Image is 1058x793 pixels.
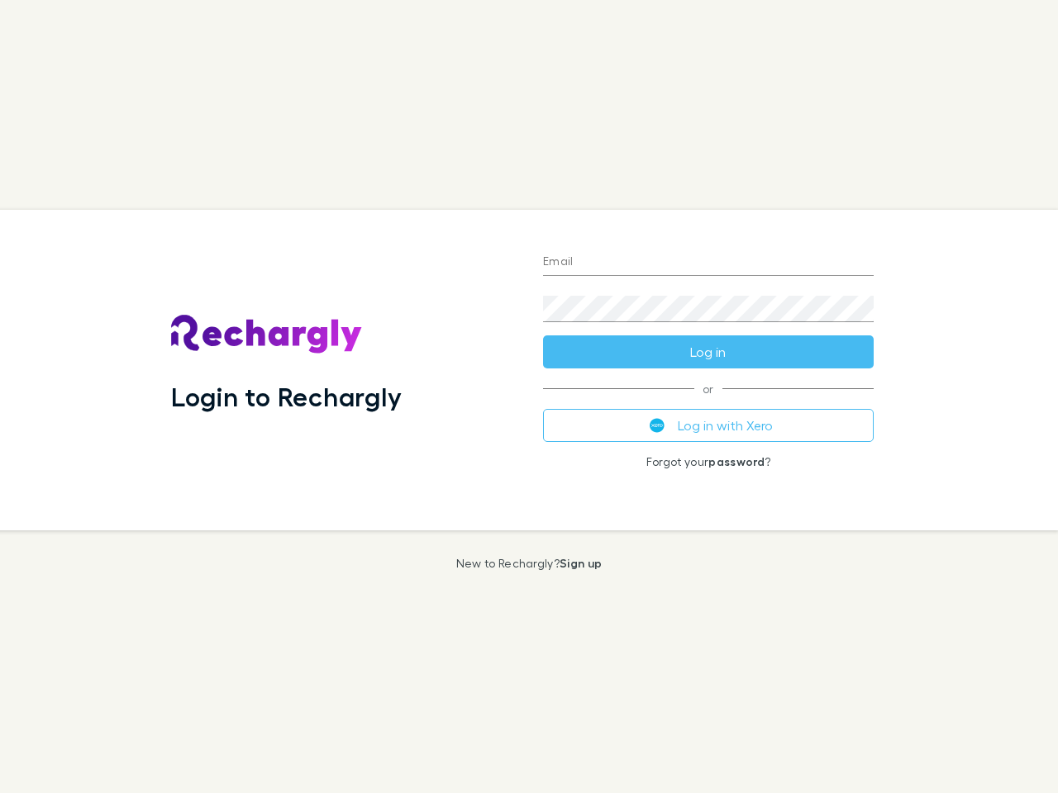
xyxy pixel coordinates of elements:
img: Xero's logo [650,418,665,433]
span: or [543,388,874,389]
a: Sign up [560,556,602,570]
button: Log in with Xero [543,409,874,442]
h1: Login to Rechargly [171,381,402,412]
a: password [708,454,765,468]
p: New to Rechargly? [456,557,603,570]
button: Log in [543,335,874,368]
img: Rechargly's Logo [171,315,363,354]
p: Forgot your ? [543,455,874,468]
